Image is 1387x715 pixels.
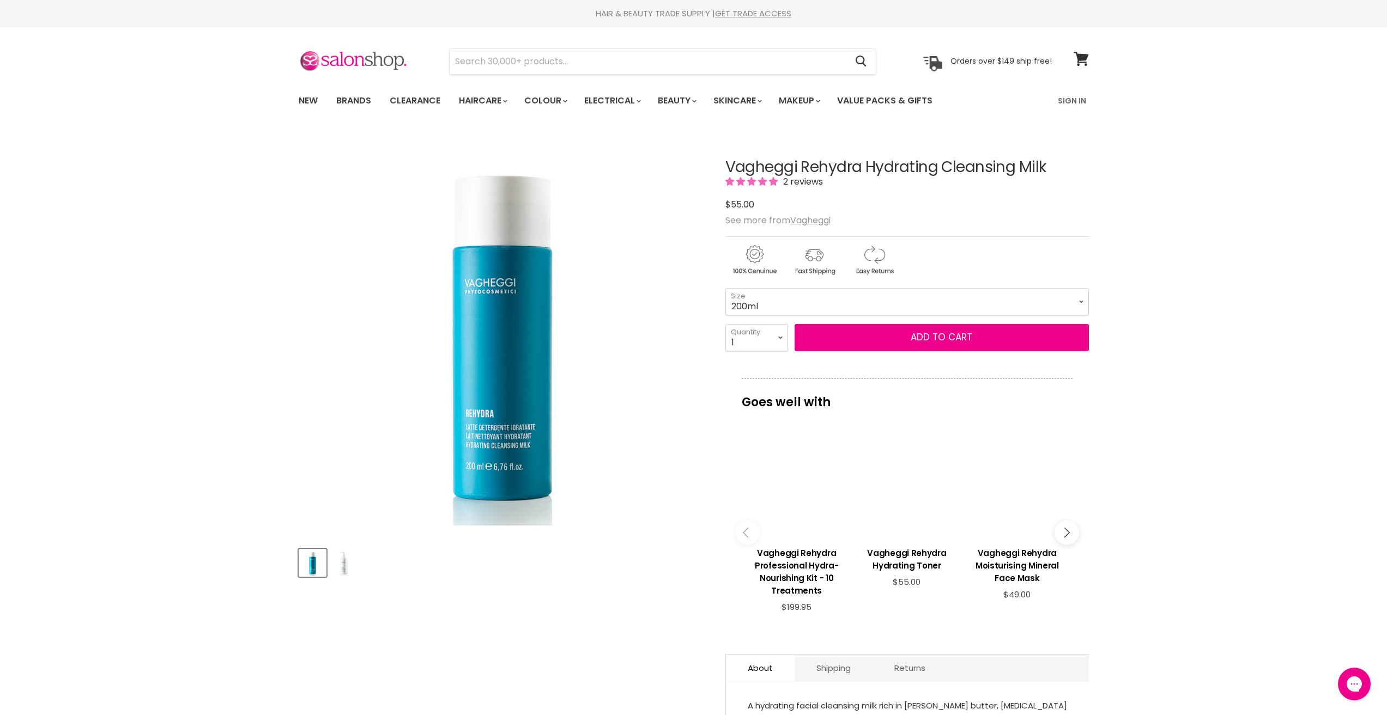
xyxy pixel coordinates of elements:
button: Search [847,49,876,74]
span: $55.00 [893,576,920,588]
img: genuine.gif [725,243,783,277]
img: Vagheggi Rehydra Hydrating Cleansing Milk [300,550,325,576]
a: View product:Vagheggi Rehydra Moisturising Mineral Face Mask [967,539,1067,590]
div: HAIR & BEAUTY TRADE SUPPLY | [285,8,1103,19]
h3: Vagheggi Rehydra Professional Hydra-Nourishing Kit - 10 Treatments [747,547,846,597]
h3: Vagheggi Rehydra Moisturising Mineral Face Mask [967,547,1067,584]
div: Vagheggi Rehydra Hydrating Cleansing Milk image. Click or Scroll to Zoom. [299,132,706,539]
h3: Vagheggi Rehydra Hydrating Toner [857,547,956,572]
a: View product:Vagheggi Rehydra Hydrating Toner [857,539,956,577]
a: Brands [328,89,379,112]
input: Search [450,49,847,74]
a: Vagheggi [790,214,831,227]
h1: Vagheggi Rehydra Hydrating Cleansing Milk [725,159,1089,176]
a: View product:Vagheggi Rehydra Professional Hydra-Nourishing Kit - 10 Treatments [747,539,846,602]
span: 2 reviews [780,175,823,188]
button: Vagheggi Rehydra Hydrating Cleansing Milk [299,549,326,577]
span: 5.00 stars [725,175,780,188]
form: Product [449,48,876,75]
span: $49.00 [1003,589,1031,600]
span: $199.95 [782,601,811,613]
a: Clearance [381,89,449,112]
select: Quantity [725,324,788,351]
a: Shipping [795,655,873,681]
img: shipping.gif [785,243,843,277]
img: Vagheggi Rehydra Hydrating Cleansing Milk [331,550,356,576]
a: Beauty [650,89,703,112]
div: Product thumbnails [297,546,707,577]
a: Sign In [1051,89,1093,112]
a: Makeup [771,89,827,112]
img: returns.gif [845,243,903,277]
p: Goes well with [742,378,1073,414]
a: Skincare [705,89,768,112]
a: About [726,655,795,681]
p: Orders over $149 ship free! [950,56,1052,66]
a: Colour [516,89,574,112]
a: Electrical [576,89,647,112]
button: Add to cart [795,324,1089,351]
a: Haircare [451,89,514,112]
a: Returns [873,655,947,681]
a: GET TRADE ACCESS [715,8,791,19]
iframe: Gorgias live chat messenger [1333,664,1376,704]
button: Vagheggi Rehydra Hydrating Cleansing Milk [330,549,358,577]
nav: Main [285,85,1103,117]
span: $55.00 [725,198,754,211]
ul: Main menu [290,85,996,117]
a: Value Packs & Gifts [829,89,941,112]
span: Add to cart [911,331,972,344]
a: New [290,89,326,112]
span: See more from [725,214,831,227]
